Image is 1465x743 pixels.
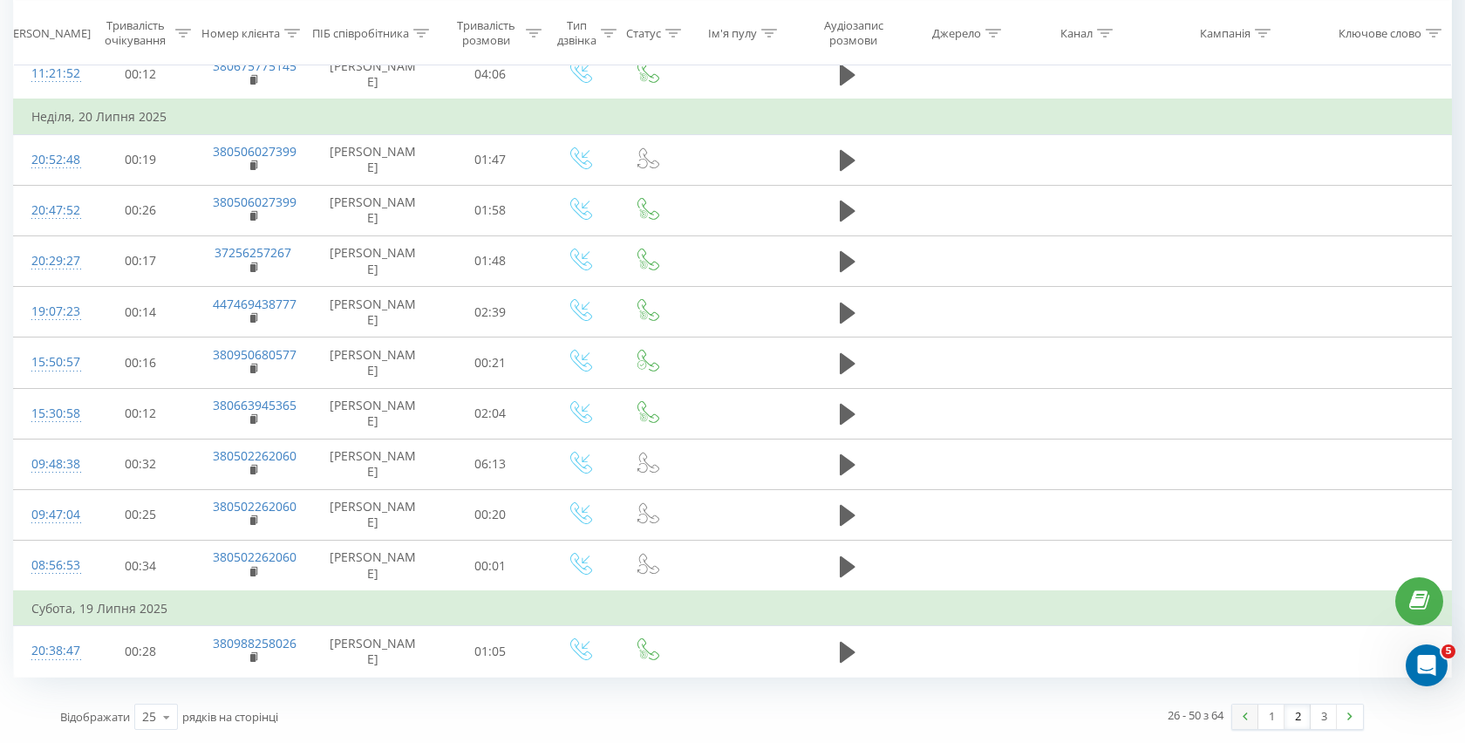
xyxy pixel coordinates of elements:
td: 04:06 [435,49,546,100]
td: 01:05 [435,626,546,677]
div: Номер клієнта [201,25,280,40]
td: [PERSON_NAME] [310,439,434,489]
td: [PERSON_NAME] [310,626,434,677]
div: 26 - 50 з 64 [1168,706,1223,724]
td: 00:12 [85,388,195,439]
td: Неділя, 20 Липня 2025 [14,99,1452,134]
div: 25 [142,708,156,726]
div: Канал [1060,25,1093,40]
a: 37256257267 [215,244,291,261]
td: 00:12 [85,49,195,100]
div: 20:38:47 [31,634,67,668]
div: 15:30:58 [31,397,67,431]
td: 00:32 [85,439,195,489]
td: [PERSON_NAME] [310,134,434,185]
div: 20:47:52 [31,194,67,228]
td: [PERSON_NAME] [310,541,434,592]
td: 00:01 [435,541,546,592]
a: 1 [1258,705,1284,729]
a: 380950680577 [213,346,296,363]
div: Ім'я пулу [708,25,757,40]
td: 00:16 [85,337,195,388]
td: 02:39 [435,287,546,337]
td: 02:04 [435,388,546,439]
span: рядків на сторінці [182,709,278,725]
td: 00:14 [85,287,195,337]
td: [PERSON_NAME] [310,337,434,388]
div: 20:52:48 [31,143,67,177]
iframe: Intercom live chat [1406,644,1448,686]
div: Кампанія [1200,25,1250,40]
div: 08:56:53 [31,549,67,583]
td: [PERSON_NAME] [310,49,434,100]
td: 00:20 [435,489,546,540]
div: Джерело [932,25,981,40]
td: Субота, 19 Липня 2025 [14,591,1452,626]
div: ПІБ співробітника [312,25,409,40]
td: [PERSON_NAME] [310,489,434,540]
div: Аудіозапис розмови [810,18,896,48]
div: [PERSON_NAME] [3,25,91,40]
td: 06:13 [435,439,546,489]
td: 00:19 [85,134,195,185]
td: 01:47 [435,134,546,185]
td: [PERSON_NAME] [310,235,434,286]
a: 380506027399 [213,143,296,160]
span: 5 [1441,644,1455,658]
div: Тривалість розмови [451,18,521,48]
td: 00:34 [85,541,195,592]
a: 3 [1311,705,1337,729]
td: [PERSON_NAME] [310,185,434,235]
a: 380502262060 [213,498,296,515]
div: Ключове слово [1339,25,1421,40]
td: [PERSON_NAME] [310,388,434,439]
td: 00:21 [435,337,546,388]
div: 15:50:57 [31,345,67,379]
td: [PERSON_NAME] [310,287,434,337]
div: 09:47:04 [31,498,67,532]
div: 11:21:52 [31,57,67,91]
a: 380663945365 [213,397,296,413]
a: 380675775145 [213,58,296,74]
td: 00:17 [85,235,195,286]
a: 380988258026 [213,635,296,651]
div: Тривалість очікування [100,18,171,48]
a: 2 [1284,705,1311,729]
a: 380502262060 [213,549,296,565]
div: Статус [626,25,661,40]
td: 01:58 [435,185,546,235]
div: 19:07:23 [31,295,67,329]
a: 380502262060 [213,447,296,464]
td: 00:28 [85,626,195,677]
td: 00:25 [85,489,195,540]
td: 00:26 [85,185,195,235]
div: 20:29:27 [31,244,67,278]
a: 380506027399 [213,194,296,210]
a: 447469438777 [213,296,296,312]
span: Відображати [60,709,130,725]
div: 09:48:38 [31,447,67,481]
td: 01:48 [435,235,546,286]
div: Тип дзвінка [557,18,596,48]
